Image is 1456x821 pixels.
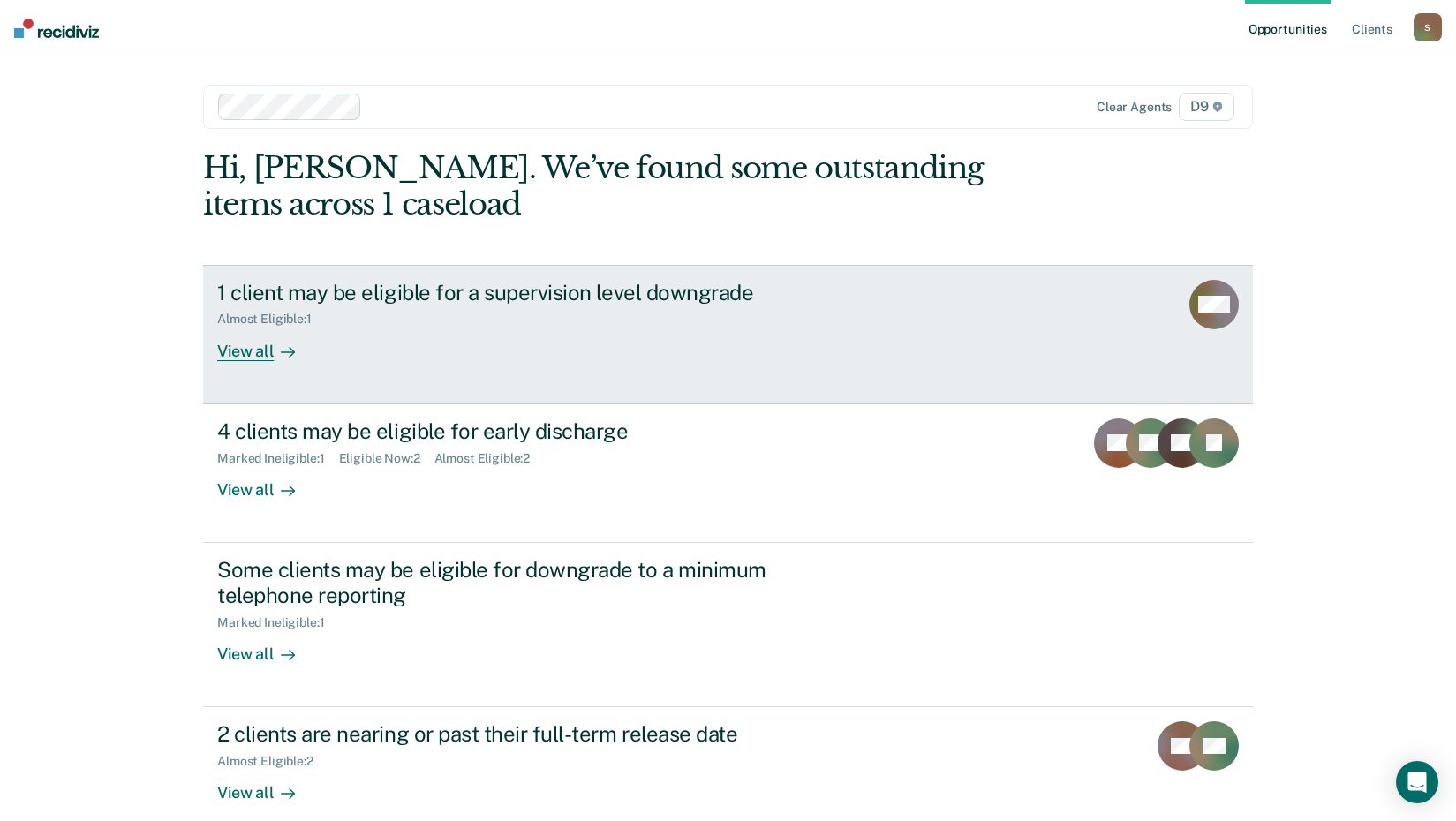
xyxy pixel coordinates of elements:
div: Open Intercom Messenger [1396,761,1438,803]
div: Some clients may be eligible for downgrade to a minimum telephone reporting [217,557,837,608]
div: View all [217,465,316,500]
div: Marked Ineligible : 1 [217,451,338,466]
div: 1 client may be eligible for a supervision level downgrade [217,280,837,305]
div: Hi, [PERSON_NAME]. We’ve found some outstanding items across 1 caseload [203,150,1043,222]
div: Almost Eligible : 2 [217,754,328,769]
img: Recidiviz [14,19,99,38]
div: Almost Eligible : 1 [217,312,326,327]
div: View all [217,629,316,664]
a: 4 clients may be eligible for early dischargeMarked Ineligible:1Eligible Now:2Almost Eligible:2Vi... [203,404,1253,543]
div: 4 clients may be eligible for early discharge [217,418,837,444]
div: Almost Eligible : 2 [434,451,545,466]
div: Marked Ineligible : 1 [217,615,338,630]
button: S [1414,13,1442,41]
a: Some clients may be eligible for downgrade to a minimum telephone reportingMarked Ineligible:1Vie... [203,543,1253,707]
div: View all [217,327,316,361]
div: 2 clients are nearing or past their full-term release date [217,721,837,747]
a: 1 client may be eligible for a supervision level downgradeAlmost Eligible:1View all [203,265,1253,404]
div: Eligible Now : 2 [339,451,434,466]
div: View all [217,769,316,803]
div: Clear agents [1097,100,1172,115]
span: D9 [1179,93,1234,121]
